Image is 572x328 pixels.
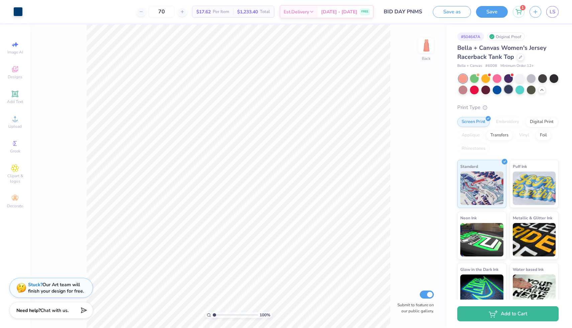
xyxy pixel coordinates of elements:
span: Per Item [213,8,229,15]
span: Est. Delivery [284,8,309,15]
div: Our Art team will finish your design for free. [28,282,84,294]
a: LS [546,6,559,18]
div: Embroidery [492,117,523,127]
span: Bella + Canvas [457,63,482,69]
span: Minimum Order: 12 + [500,63,534,69]
span: Standard [460,163,478,170]
input: Untitled Design [379,5,428,18]
button: Add to Cart [457,306,559,321]
span: $17.62 [196,8,211,15]
img: Back [419,39,433,52]
div: Rhinestones [457,144,490,154]
img: Water based Ink [513,275,556,308]
div: Back [422,56,431,62]
span: # 6008 [485,63,497,69]
span: 1 [520,5,526,10]
span: Water based Ink [513,266,544,273]
span: [DATE] - [DATE] [321,8,357,15]
strong: Need help? [16,307,40,314]
input: – – [149,6,175,18]
span: LS [550,8,555,16]
span: Add Text [7,99,23,104]
img: Puff Ink [513,172,556,205]
img: Neon Ink [460,223,503,256]
span: Bella + Canvas Women's Jersey Racerback Tank Top [457,44,546,61]
img: Metallic & Glitter Ink [513,223,556,256]
div: Screen Print [457,117,490,127]
button: Save [476,6,508,18]
div: Applique [457,130,484,140]
span: Total [260,8,270,15]
div: Transfers [486,130,513,140]
button: Save as [433,6,471,18]
span: Neon Ink [460,214,477,221]
label: Submit to feature on our public gallery. [394,302,434,314]
strong: Stuck? [28,282,42,288]
div: Print Type [457,104,559,111]
div: Digital Print [526,117,558,127]
span: Clipart & logos [3,173,27,184]
div: # 504647A [457,32,484,41]
span: Greek [10,148,20,154]
span: Chat with us. [40,307,69,314]
div: Vinyl [515,130,534,140]
span: Designs [8,74,22,80]
span: Decorate [7,203,23,209]
div: Original Proof [487,32,525,41]
span: Metallic & Glitter Ink [513,214,552,221]
span: Upload [8,124,22,129]
span: Puff Ink [513,163,527,170]
span: 100 % [260,312,270,318]
img: Standard [460,172,503,205]
span: Image AI [7,49,23,55]
span: Glow in the Dark Ink [460,266,498,273]
img: Glow in the Dark Ink [460,275,503,308]
span: $1,233.40 [237,8,258,15]
div: Foil [536,130,551,140]
span: FREE [361,9,368,14]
